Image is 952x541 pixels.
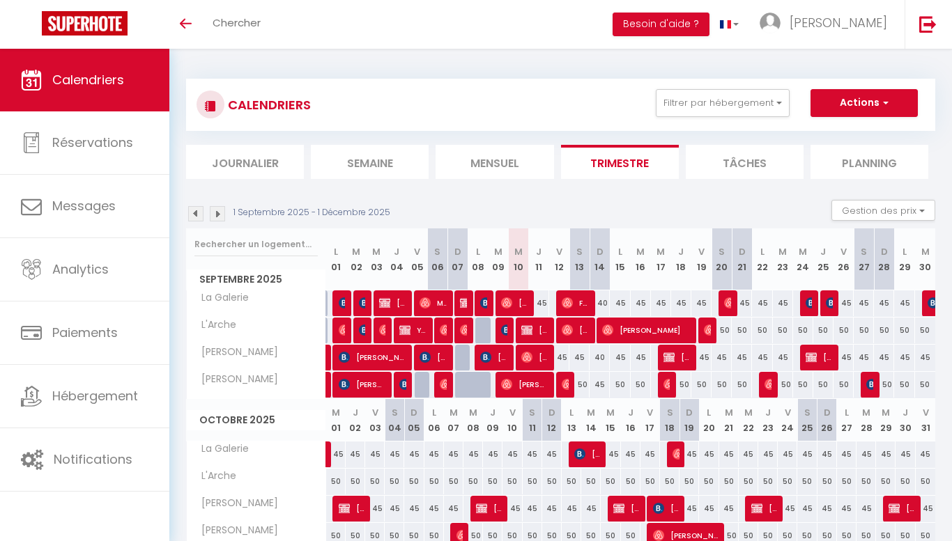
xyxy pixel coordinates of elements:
abbr: V [414,245,420,258]
abbr: L [903,245,907,258]
abbr: D [824,406,831,419]
th: 25 [797,399,817,441]
div: 45 [502,441,522,467]
div: 45 [834,290,854,316]
abbr: V [372,406,378,419]
span: [PERSON_NAME] [339,371,386,398]
th: 20 [712,228,732,290]
span: [PERSON_NAME] [889,495,916,522]
abbr: M [725,406,733,419]
li: Mensuel [436,145,553,179]
th: 10 [502,399,522,441]
abbr: L [760,245,765,258]
th: 30 [915,228,935,290]
th: 23 [773,228,793,290]
div: 45 [915,345,935,370]
span: [PERSON_NAME] [704,317,711,343]
abbr: J [678,245,684,258]
div: 45 [778,441,797,467]
div: 50 [581,469,601,494]
div: 45 [854,290,874,316]
abbr: M [636,245,645,258]
div: 45 [854,345,874,370]
span: [PERSON_NAME] [806,290,813,316]
th: 05 [404,399,424,441]
span: [PERSON_NAME] [339,495,366,522]
span: [PERSON_NAME] [440,317,447,343]
th: 18 [671,228,691,290]
span: [PERSON_NAME] [480,290,487,316]
span: [PERSON_NAME] [399,371,406,398]
div: 45 [758,441,778,467]
div: 50 [385,469,404,494]
abbr: M [778,245,787,258]
th: 14 [581,399,601,441]
span: Messages [52,197,116,214]
div: 50 [346,469,365,494]
th: 31 [916,399,935,441]
div: 45 [896,441,915,467]
span: [PERSON_NAME] [476,495,503,522]
button: Gestion des prix [831,200,935,221]
th: 19 [691,228,712,290]
div: 45 [610,290,630,316]
abbr: J [765,406,771,419]
div: 45 [444,441,463,467]
abbr: V [647,406,653,419]
div: 45 [671,290,691,316]
abbr: L [707,406,711,419]
th: 01 [326,228,346,290]
div: 45 [712,345,732,370]
th: 25 [813,228,834,290]
abbr: V [556,245,562,258]
div: 45 [326,441,346,467]
span: [PERSON_NAME] [359,317,366,343]
div: 45 [365,441,385,467]
span: Analytics [52,260,109,278]
abbr: M [469,406,477,419]
abbr: M [882,406,890,419]
div: 50 [894,317,914,343]
th: 11 [523,399,542,441]
th: 28 [857,399,876,441]
abbr: L [845,406,849,419]
img: Super Booking [42,11,128,36]
div: 50 [732,372,752,398]
span: [PERSON_NAME] [379,317,386,343]
th: 01 [326,399,346,441]
span: [PERSON_NAME] [521,344,548,370]
div: 45 [916,441,935,467]
span: [PERSON_NAME] [562,317,589,343]
div: 45 [739,441,758,467]
span: [PERSON_NAME] [189,372,282,387]
abbr: D [739,245,746,258]
abbr: L [432,406,436,419]
span: [PERSON_NAME] [663,344,691,370]
abbr: M [494,245,502,258]
div: 45 [346,441,365,467]
abbr: V [698,245,705,258]
abbr: D [686,406,693,419]
span: [PERSON_NAME] [359,290,366,316]
div: 50 [562,469,581,494]
th: 21 [719,399,739,441]
div: 45 [797,441,817,467]
th: 15 [601,399,620,441]
span: [PERSON_NAME] [653,495,680,522]
h3: CALENDRIERS [224,89,311,120]
div: 45 [894,290,914,316]
abbr: J [820,245,826,258]
th: 16 [621,399,640,441]
th: 17 [640,399,660,441]
div: 45 [894,345,914,370]
span: [PERSON_NAME] [PERSON_NAME] [480,344,507,370]
div: 50 [732,317,752,343]
th: 24 [778,399,797,441]
th: 08 [463,399,483,441]
div: 45 [424,441,444,467]
th: 20 [699,399,719,441]
div: 45 [569,345,590,370]
abbr: S [667,406,673,419]
div: 50 [793,317,813,343]
span: [PERSON_NAME] Marine [460,317,467,343]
